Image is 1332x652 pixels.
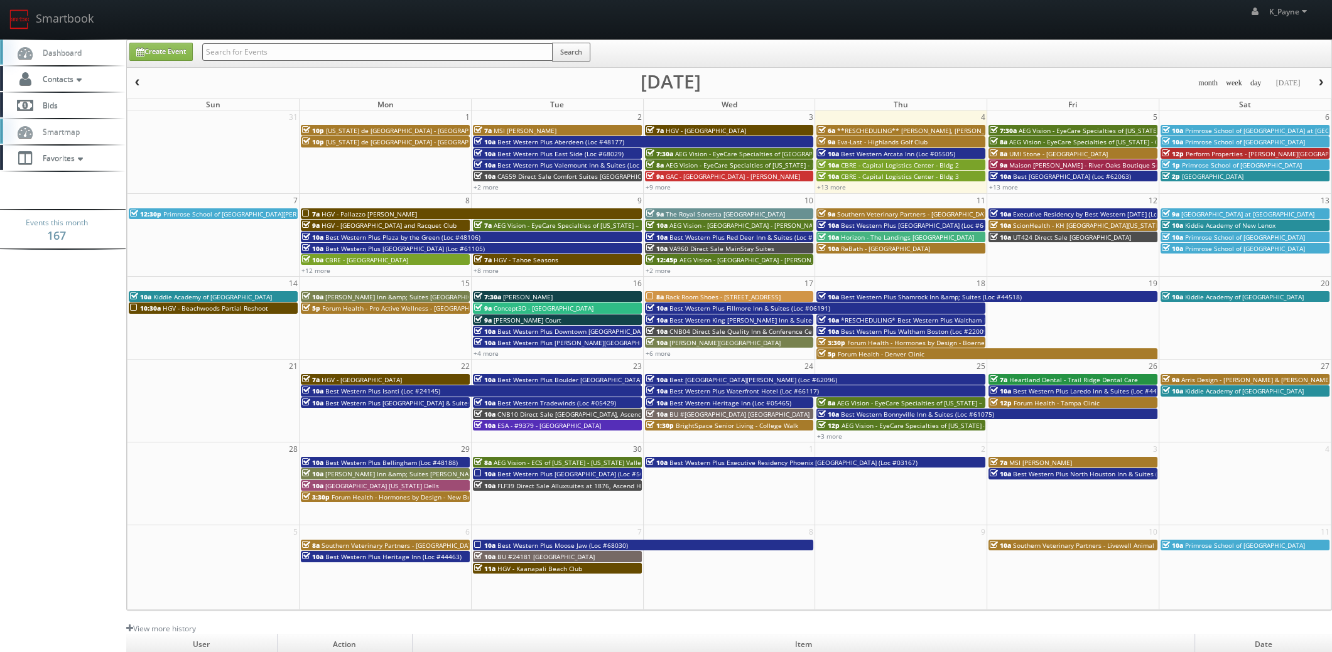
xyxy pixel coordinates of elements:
span: 9 [980,525,987,538]
span: The Royal Sonesta [GEOGRAPHIC_DATA] [666,210,785,218]
span: Southern Veterinary Partners - [GEOGRAPHIC_DATA] [322,541,477,550]
span: VA960 Direct Sale MainStay Suites [669,244,774,253]
span: 10a [1162,541,1183,550]
span: Best Western King [PERSON_NAME] Inn & Suites (Loc #62106) [669,316,856,324]
span: 6 [464,525,471,538]
span: 6 [1324,110,1331,124]
a: +9 more [646,183,671,191]
span: 10a [302,481,323,490]
span: 10a [474,137,495,146]
span: 10a [1162,244,1183,253]
span: 13 [1319,194,1331,207]
span: Mon [377,99,394,110]
span: Tue [550,99,564,110]
span: Events this month [26,216,88,229]
span: BrightSpace Senior Living - College Walk [676,421,798,430]
span: 10a [646,375,668,384]
span: 21 [288,360,299,373]
button: Search [552,43,590,61]
span: Forum Health - Tampa Clinic [1014,398,1100,407]
span: GAC - [GEOGRAPHIC_DATA] - [PERSON_NAME] [666,172,800,181]
span: Concept3D - [GEOGRAPHIC_DATA] [494,304,593,313]
span: **RESCHEDULING** [PERSON_NAME], [PERSON_NAME] & [PERSON_NAME], LLC - [GEOGRAPHIC_DATA] [837,126,1143,135]
span: Best Western Plus East Side (Loc #68029) [497,149,624,158]
span: [PERSON_NAME] Court [494,316,561,324]
span: 10p [302,137,324,146]
span: 28 [288,442,299,456]
span: 10a [646,387,668,395]
span: 10a [1162,126,1183,135]
span: 10a [990,221,1011,230]
span: 9a [818,210,835,218]
span: 12p [1162,149,1184,158]
span: HGV - [GEOGRAPHIC_DATA] [322,375,402,384]
span: Kiddie Academy of [GEOGRAPHIC_DATA] [153,292,272,301]
span: Primrose School of [GEOGRAPHIC_DATA] [1185,233,1305,242]
span: 10p [302,126,324,135]
span: 10a [302,292,323,301]
span: ScionHealth - KH [GEOGRAPHIC_DATA][US_STATE] [1013,221,1161,230]
span: Best Western Plus Heritage Inn (Loc #44463) [325,552,462,561]
span: Primrose School of [GEOGRAPHIC_DATA] [1185,244,1305,253]
span: 9 [636,194,643,207]
span: 20 [1319,277,1331,290]
button: month [1194,75,1222,91]
span: Best Western Plus Fillmore Inn & Suites (Loc #06191) [669,304,830,313]
span: 10a [474,161,495,169]
a: +6 more [646,349,671,358]
span: Best Western Plus [GEOGRAPHIC_DATA] (Loc #64008) [841,221,1000,230]
span: 2 [980,442,987,456]
span: 10a [818,316,839,324]
span: UT424 Direct Sale [GEOGRAPHIC_DATA] [1013,233,1131,242]
span: 16 [632,277,643,290]
span: Best Western Plus Red Deer Inn & Suites (Loc #61062) [669,233,833,242]
span: 10a [990,172,1011,181]
span: 9a [990,161,1007,169]
button: week [1221,75,1247,91]
a: +2 more [474,183,499,191]
span: AEG Vision - EyeCare Specialties of [GEOGRAPHIC_DATA][US_STATE] - [GEOGRAPHIC_DATA] [675,149,944,158]
span: Primrose School of [GEOGRAPHIC_DATA] [1185,137,1305,146]
span: [US_STATE] de [GEOGRAPHIC_DATA] - [GEOGRAPHIC_DATA] [326,126,499,135]
span: Best Western Bonnyville Inn & Suites (Loc #61075) [841,410,994,419]
span: 7:30a [646,149,673,158]
span: Arris Design - [PERSON_NAME] & [PERSON_NAME] [1181,375,1331,384]
span: 10a [646,304,668,313]
span: 10a [818,327,839,336]
span: [PERSON_NAME] Inn &amp; Suites [PERSON_NAME] [325,469,480,478]
span: CA559 Direct Sale Comfort Suites [GEOGRAPHIC_DATA] [497,172,661,181]
span: Best Western Plus Bellingham (Loc #48188) [325,458,458,467]
span: Heartland Dental - Trail Ridge Dental Care [1009,375,1138,384]
span: Favorites [36,152,86,163]
span: 10a [990,210,1011,218]
span: 11a [474,564,495,573]
span: 8a [646,292,664,301]
span: 10a [818,161,839,169]
span: FLF39 Direct Sale Alluxsuites at 1876, Ascend Hotel Collection [497,481,685,490]
span: 10a [474,172,495,181]
span: [GEOGRAPHIC_DATA] at [GEOGRAPHIC_DATA] [1181,210,1314,218]
span: Best Western Arcata Inn (Loc #05505) [841,149,955,158]
span: Fri [1068,99,1077,110]
span: 10a [990,233,1011,242]
span: Best Western Plus Waterfront Hotel (Loc #66117) [669,387,819,395]
span: ESA - #9379 - [GEOGRAPHIC_DATA] [497,421,601,430]
span: UMI Stone - [GEOGRAPHIC_DATA] [1009,149,1108,158]
span: Best Western Plus Plaza by the Green (Loc #48106) [325,233,480,242]
span: Wed [721,99,737,110]
a: +8 more [474,266,499,275]
span: 10a [1162,233,1183,242]
span: Forum Health - Denver Clinic [838,350,924,358]
span: Primrose School of [GEOGRAPHIC_DATA] [1185,541,1305,550]
span: 1 [808,442,815,456]
span: Horizon - The Landings [GEOGRAPHIC_DATA] [841,233,974,242]
a: +13 more [989,183,1018,191]
span: 10a [474,327,495,336]
span: MSI [PERSON_NAME] [1009,458,1072,467]
span: 10a [818,149,839,158]
span: Best Western Plus Isanti (Loc #24145) [325,387,440,395]
a: +2 more [646,266,671,275]
span: 8 [808,525,815,538]
span: Best Western Plus Executive Residency Phoenix [GEOGRAPHIC_DATA] (Loc #03167) [669,458,918,467]
span: 10a [302,458,323,467]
